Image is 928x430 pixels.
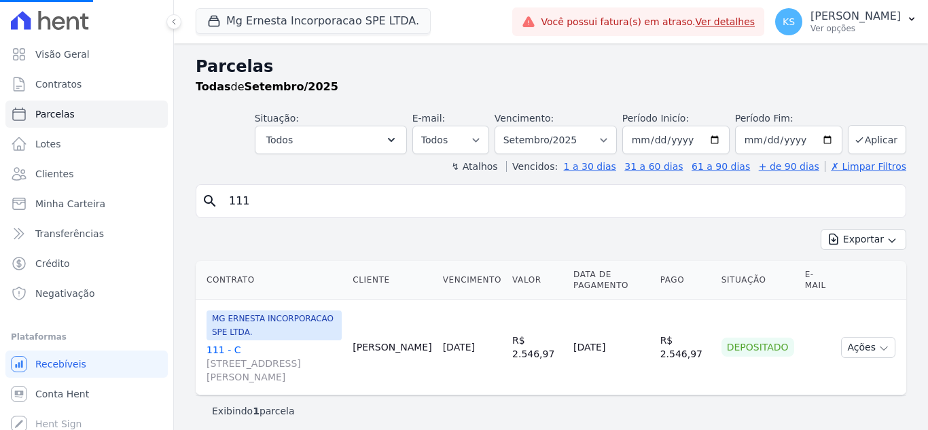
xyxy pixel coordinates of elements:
[5,160,168,187] a: Clientes
[255,126,407,154] button: Todos
[5,380,168,408] a: Conta Hent
[253,406,260,416] b: 1
[800,261,836,300] th: E-mail
[35,357,86,371] span: Recebíveis
[622,113,689,124] label: Período Inicío:
[35,48,90,61] span: Visão Geral
[5,250,168,277] a: Crédito
[507,300,568,395] td: R$ 2.546,97
[196,54,906,79] h2: Parcelas
[443,342,475,353] a: [DATE]
[696,16,755,27] a: Ver detalhes
[207,310,342,340] span: MG ERNESTA INCORPORACAO SPE LTDA.
[721,338,794,357] div: Depositado
[764,3,928,41] button: KS [PERSON_NAME] Ver opções
[451,161,497,172] label: ↯ Atalhos
[196,79,338,95] p: de
[759,161,819,172] a: + de 90 dias
[35,387,89,401] span: Conta Hent
[207,357,342,384] span: [STREET_ADDRESS][PERSON_NAME]
[624,161,683,172] a: 31 a 60 dias
[564,161,616,172] a: 1 a 30 dias
[5,351,168,378] a: Recebíveis
[716,261,800,300] th: Situação
[841,337,895,358] button: Ações
[5,190,168,217] a: Minha Carteira
[5,41,168,68] a: Visão Geral
[655,300,716,395] td: R$ 2.546,97
[11,329,162,345] div: Plataformas
[35,197,105,211] span: Minha Carteira
[541,15,755,29] span: Você possui fatura(s) em atraso.
[5,71,168,98] a: Contratos
[495,113,554,124] label: Vencimento:
[266,132,293,148] span: Todos
[848,125,906,154] button: Aplicar
[196,80,231,93] strong: Todas
[507,261,568,300] th: Valor
[692,161,750,172] a: 61 a 90 dias
[568,300,655,395] td: [DATE]
[438,261,507,300] th: Vencimento
[212,404,295,418] p: Exibindo parcela
[506,161,558,172] label: Vencidos:
[245,80,338,93] strong: Setembro/2025
[655,261,716,300] th: Pago
[412,113,446,124] label: E-mail:
[35,227,104,240] span: Transferências
[821,229,906,250] button: Exportar
[221,187,900,215] input: Buscar por nome do lote ou do cliente
[207,343,342,384] a: 111 - C[STREET_ADDRESS][PERSON_NAME]
[35,257,70,270] span: Crédito
[735,111,842,126] label: Período Fim:
[35,167,73,181] span: Clientes
[825,161,906,172] a: ✗ Limpar Filtros
[347,300,437,395] td: [PERSON_NAME]
[196,8,431,34] button: Mg Ernesta Incorporacao SPE LTDA.
[202,193,218,209] i: search
[196,261,347,300] th: Contrato
[35,107,75,121] span: Parcelas
[35,137,61,151] span: Lotes
[35,287,95,300] span: Negativação
[810,10,901,23] p: [PERSON_NAME]
[255,113,299,124] label: Situação:
[568,261,655,300] th: Data de Pagamento
[783,17,795,26] span: KS
[5,280,168,307] a: Negativação
[5,220,168,247] a: Transferências
[347,261,437,300] th: Cliente
[35,77,82,91] span: Contratos
[810,23,901,34] p: Ver opções
[5,101,168,128] a: Parcelas
[5,130,168,158] a: Lotes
